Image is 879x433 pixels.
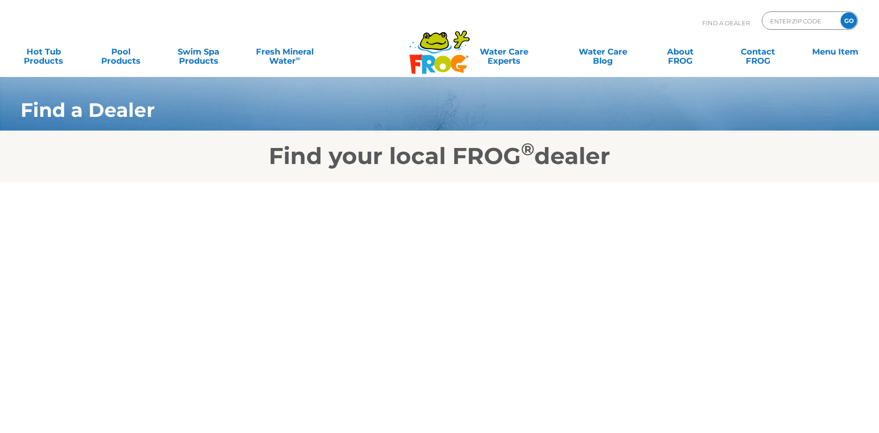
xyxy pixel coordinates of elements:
[21,99,786,121] h1: Find a Dealer
[296,55,300,62] sup: ∞
[87,43,155,61] a: PoolProducts
[841,12,857,29] input: GO
[9,43,78,61] a: Hot TubProducts
[723,43,792,61] a: ContactFROG
[646,43,715,61] a: AboutFROG
[242,43,328,61] a: Fresh MineralWater∞
[702,11,750,34] p: Find A Dealer
[569,43,637,61] a: Water CareBlog
[801,43,870,61] a: Menu Item
[448,43,560,61] a: Water CareExperts
[7,143,872,170] h2: Find your local FROG dealer
[521,139,534,159] sup: ®
[164,43,233,61] a: Swim SpaProducts
[404,18,475,74] img: Frog Products Logo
